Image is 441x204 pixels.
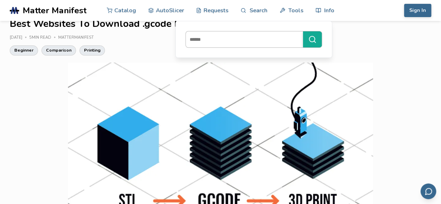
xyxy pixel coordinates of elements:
[23,6,86,15] span: Matter Manifest
[10,18,431,29] h1: Best Websites To Download .gcode Files For 3D Printing In [DATE]
[10,36,29,40] div: [DATE]
[29,36,58,40] div: 5 min read
[41,45,76,55] a: Comparison
[58,36,99,40] div: MatterManifest
[10,45,38,55] a: Beginner
[79,45,105,55] a: Printing
[420,183,436,199] button: Send feedback via email
[404,4,431,17] button: Sign In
